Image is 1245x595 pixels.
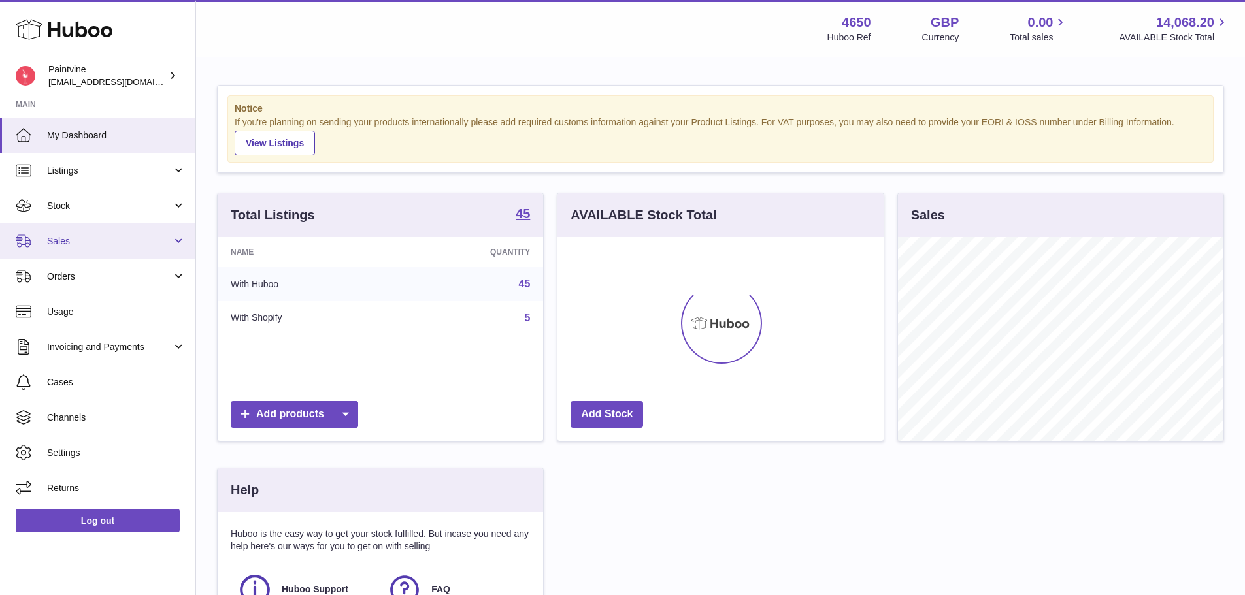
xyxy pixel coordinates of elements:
span: 14,068.20 [1156,14,1214,31]
strong: 45 [516,207,530,220]
strong: Notice [235,103,1206,115]
span: Settings [47,447,186,459]
span: Stock [47,200,172,212]
span: Cases [47,376,186,389]
span: Listings [47,165,172,177]
a: Log out [16,509,180,532]
h3: Sales [911,206,945,224]
a: Add Stock [571,401,643,428]
span: Sales [47,235,172,248]
div: Huboo Ref [827,31,871,44]
a: View Listings [235,131,315,155]
span: My Dashboard [47,129,186,142]
img: euan@paintvine.co.uk [16,66,35,86]
a: 0.00 Total sales [1010,14,1068,44]
strong: GBP [931,14,959,31]
th: Name [218,237,393,267]
h3: AVAILABLE Stock Total [571,206,716,224]
a: 45 [516,207,530,223]
a: 14,068.20 AVAILABLE Stock Total [1119,14,1229,44]
span: Returns [47,482,186,494]
span: [EMAIL_ADDRESS][DOMAIN_NAME] [48,76,192,87]
h3: Help [231,481,259,499]
a: 45 [519,278,531,289]
td: With Huboo [218,267,393,301]
span: Channels [47,411,186,424]
strong: 4650 [842,14,871,31]
a: Add products [231,401,358,428]
span: AVAILABLE Stock Total [1119,31,1229,44]
th: Quantity [393,237,544,267]
span: Orders [47,270,172,283]
span: 0.00 [1028,14,1054,31]
p: Huboo is the easy way to get your stock fulfilled. But incase you need any help here's our ways f... [231,528,530,553]
td: With Shopify [218,301,393,335]
span: Total sales [1010,31,1068,44]
div: Currency [922,31,959,44]
a: 5 [524,312,530,323]
span: Invoicing and Payments [47,341,172,353]
div: If you're planning on sending your products internationally please add required customs informati... [235,116,1206,155]
span: Usage [47,306,186,318]
h3: Total Listings [231,206,315,224]
div: Paintvine [48,63,166,88]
